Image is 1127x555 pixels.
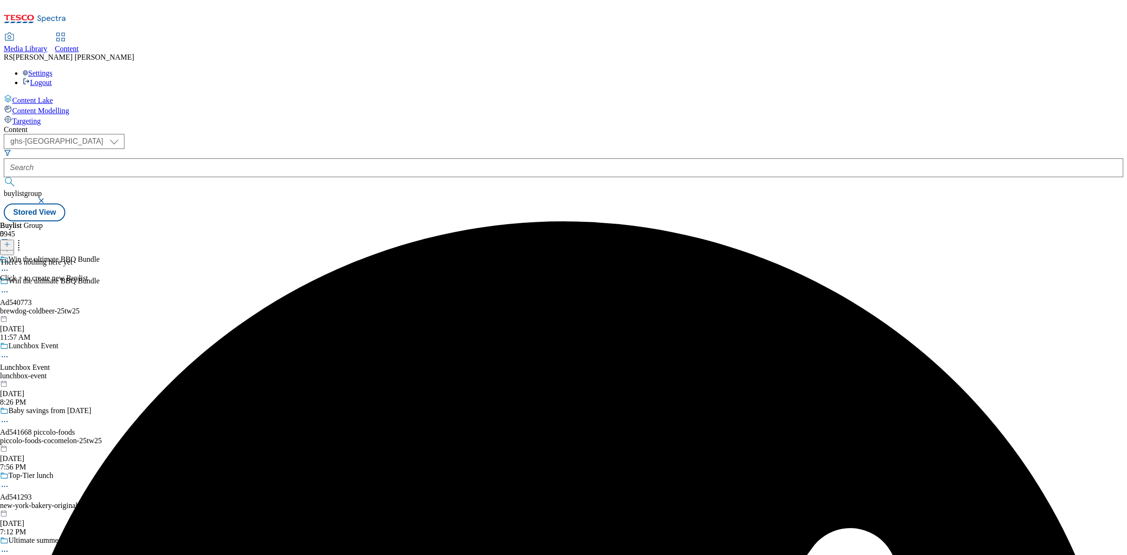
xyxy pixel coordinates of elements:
[8,406,91,415] div: Baby savings from [DATE]
[13,53,134,61] span: [PERSON_NAME] [PERSON_NAME]
[23,78,52,86] a: Logout
[4,105,1123,115] a: Content Modelling
[12,107,69,115] span: Content Modelling
[4,33,47,53] a: Media Library
[4,45,47,53] span: Media Library
[8,536,91,545] div: Ultimate summer sandwich
[4,125,1123,134] div: Content
[12,96,53,104] span: Content Lake
[23,69,53,77] a: Settings
[4,149,11,156] svg: Search Filters
[8,342,58,350] div: Lunchbox Event
[4,94,1123,105] a: Content Lake
[4,115,1123,125] a: Targeting
[4,203,65,221] button: Stored View
[55,33,79,53] a: Content
[12,117,41,125] span: Targeting
[8,471,54,480] div: Top-Tier lunch
[4,158,1123,177] input: Search
[4,189,42,197] span: buylistgroup
[55,45,79,53] span: Content
[4,53,13,61] span: RS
